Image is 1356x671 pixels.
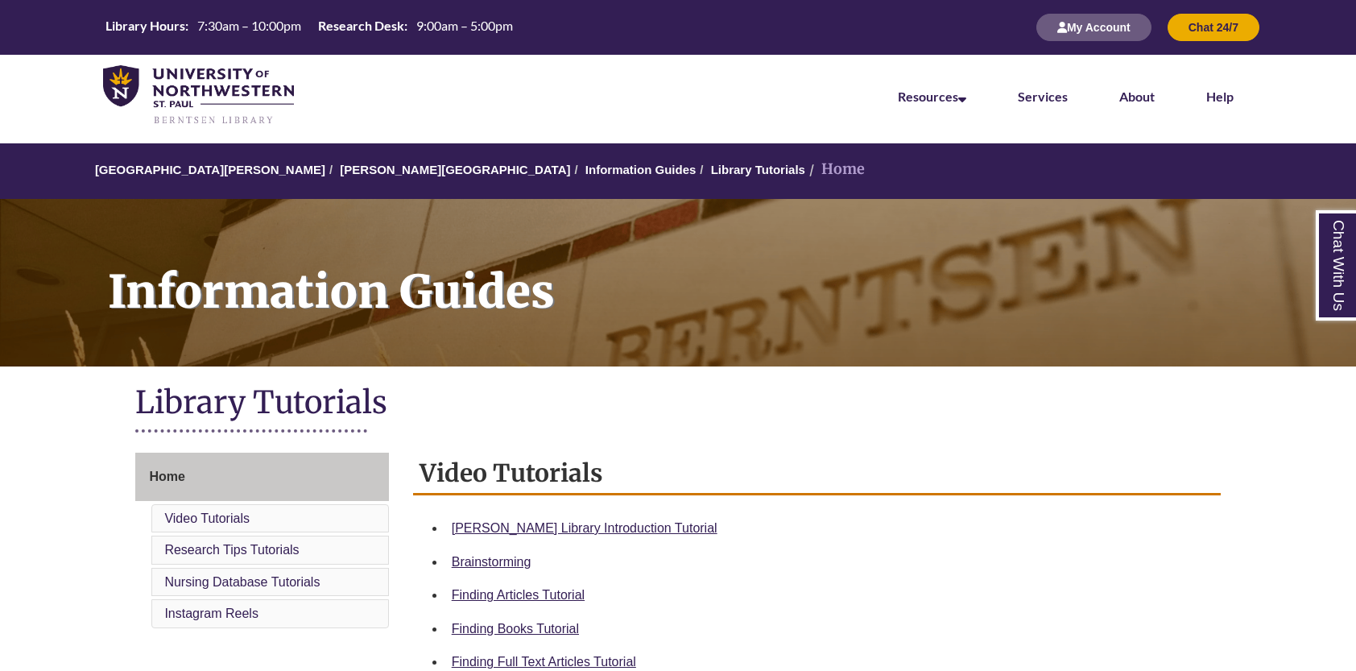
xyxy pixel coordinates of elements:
[149,470,184,483] span: Home
[1036,20,1151,34] a: My Account
[805,158,865,181] li: Home
[103,65,294,126] img: UNWSP Library Logo
[99,17,519,37] table: Hours Today
[413,453,1221,495] h2: Video Tutorials
[164,543,299,557] a: Research Tips Tutorials
[452,588,585,602] a: Finding Articles Tutorial
[452,655,636,669] a: Finding Full Text Articles Tutorial
[711,163,805,176] a: Library Tutorials
[164,512,250,525] a: Video Tutorials
[1206,89,1234,104] a: Help
[90,199,1356,346] h1: Information Guides
[135,453,388,501] a: Home
[416,18,513,33] span: 9:00am – 5:00pm
[312,17,410,35] th: Research Desk:
[164,575,320,589] a: Nursing Database Tutorials
[1036,14,1151,41] button: My Account
[452,555,531,569] a: Brainstorming
[340,163,570,176] a: [PERSON_NAME][GEOGRAPHIC_DATA]
[585,163,697,176] a: Information Guides
[898,89,966,104] a: Resources
[1119,89,1155,104] a: About
[452,521,717,535] a: [PERSON_NAME] Library Introduction Tutorial
[135,453,388,632] div: Guide Page Menu
[95,163,325,176] a: [GEOGRAPHIC_DATA][PERSON_NAME]
[1168,20,1259,34] a: Chat 24/7
[99,17,519,39] a: Hours Today
[1168,14,1259,41] button: Chat 24/7
[99,17,191,35] th: Library Hours:
[135,383,1220,425] h1: Library Tutorials
[452,622,579,636] a: Finding Books Tutorial
[197,18,301,33] span: 7:30am – 10:00pm
[1018,89,1068,104] a: Services
[164,607,258,620] a: Instagram Reels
